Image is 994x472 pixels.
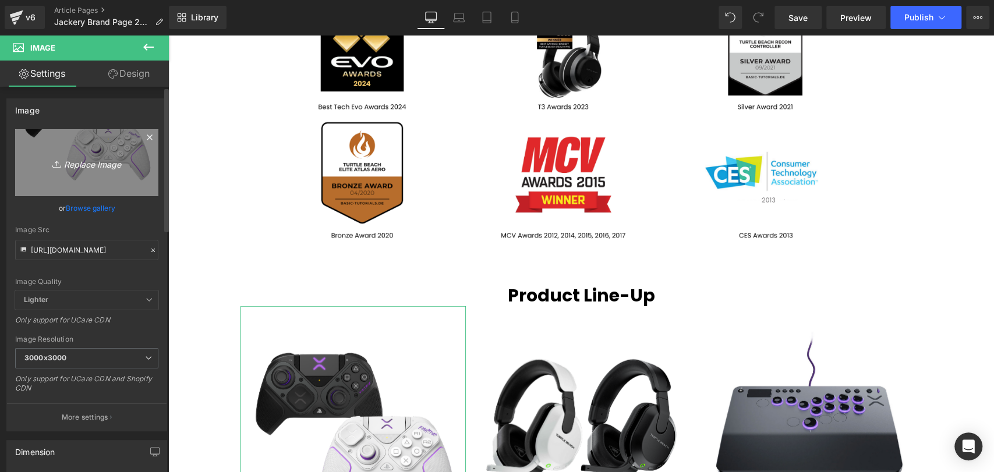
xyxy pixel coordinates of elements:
[191,12,218,23] span: Library
[30,43,55,52] span: Image
[15,441,55,457] div: Dimension
[954,432,982,460] div: Open Intercom Messenger
[15,315,158,332] div: Only support for UCare CDN
[339,248,487,273] span: Product Line-Up
[54,17,150,27] span: Jackery Brand Page 2025
[15,240,158,260] input: Link
[15,278,158,286] div: Image Quality
[23,10,38,25] div: v6
[62,412,108,423] p: More settings
[15,335,158,343] div: Image Resolution
[5,6,45,29] a: v6
[15,202,158,214] div: or
[966,6,989,29] button: More
[40,155,133,170] i: Replace Image
[445,6,473,29] a: Laptop
[826,6,886,29] a: Preview
[890,6,961,29] button: Publish
[788,12,808,24] span: Save
[747,6,770,29] button: Redo
[840,12,872,24] span: Preview
[24,295,48,304] b: Lighter
[24,353,66,362] b: 3000x3000
[7,403,167,431] button: More settings
[501,6,529,29] a: Mobile
[15,99,40,115] div: Image
[719,6,742,29] button: Undo
[473,6,501,29] a: Tablet
[54,6,172,15] a: Article Pages
[66,198,115,218] a: Browse gallery
[15,374,158,400] div: Only support for UCare CDN and Shopify CDN
[169,6,227,29] a: New Library
[904,13,933,22] span: Publish
[417,6,445,29] a: Desktop
[15,226,158,234] div: Image Src
[87,61,171,87] a: Design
